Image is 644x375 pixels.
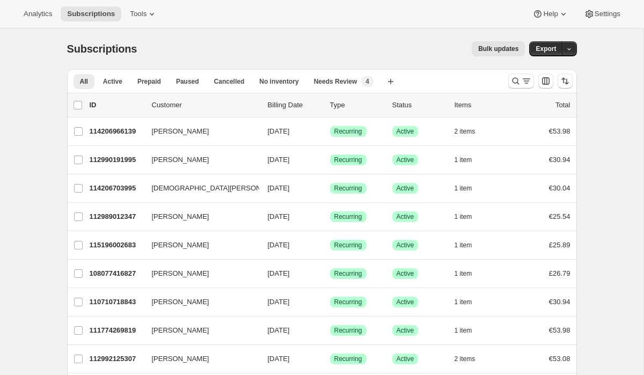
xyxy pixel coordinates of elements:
p: 108077416827 [90,268,143,279]
p: Total [555,100,570,111]
span: Paused [176,77,199,86]
p: Billing Date [268,100,321,111]
span: €53.08 [549,355,570,363]
span: €25.54 [549,212,570,220]
span: €53.98 [549,127,570,135]
span: 4 [365,77,369,86]
span: 1 item [455,184,472,193]
span: Active [397,156,414,164]
button: 1 item [455,152,484,167]
span: Active [397,241,414,249]
div: Items [455,100,508,111]
button: [PERSON_NAME] [145,237,253,254]
span: Help [543,10,558,18]
div: 114206966139[PERSON_NAME][DATE]SuccessRecurringSuccessActive2 items€53.98 [90,124,570,139]
span: [PERSON_NAME] [152,325,209,336]
button: Settings [577,6,627,21]
span: [DATE] [268,326,290,334]
button: [PERSON_NAME] [145,151,253,168]
button: Bulk updates [472,41,525,56]
button: Subscriptions [61,6,121,21]
span: [DATE] [268,355,290,363]
span: Active [397,298,414,306]
span: Recurring [334,241,362,249]
button: Help [526,6,575,21]
p: 110710718843 [90,297,143,307]
p: 112990191995 [90,155,143,165]
button: Sort the results [558,73,573,89]
p: 112989012347 [90,211,143,222]
span: Recurring [334,269,362,278]
div: 112992125307[PERSON_NAME][DATE]SuccessRecurringSuccessActive2 items€53.08 [90,351,570,366]
div: 115196002683[PERSON_NAME][DATE]SuccessRecurringSuccessActive1 item£25.89 [90,238,570,253]
span: 1 item [455,212,472,221]
p: 114206703995 [90,183,143,194]
p: 114206966139 [90,126,143,137]
span: [PERSON_NAME] [152,155,209,165]
span: Settings [595,10,620,18]
span: Active [103,77,122,86]
button: [PERSON_NAME] [145,208,253,225]
span: Bulk updates [478,45,518,53]
span: [DATE] [268,212,290,220]
span: 1 item [455,326,472,335]
span: Active [397,212,414,221]
span: Recurring [334,298,362,306]
div: 110710718843[PERSON_NAME][DATE]SuccessRecurringSuccessActive1 item€30.94 [90,295,570,310]
span: [PERSON_NAME] [152,268,209,279]
button: 1 item [455,181,484,196]
span: [PERSON_NAME] [152,297,209,307]
span: Recurring [334,326,362,335]
button: [DEMOGRAPHIC_DATA][PERSON_NAME] [145,180,253,197]
span: [DATE] [268,269,290,277]
span: 1 item [455,156,472,164]
p: 115196002683 [90,240,143,251]
button: Create new view [382,74,399,89]
span: Active [397,269,414,278]
span: 2 items [455,355,475,363]
span: 1 item [455,298,472,306]
button: 1 item [455,238,484,253]
button: [PERSON_NAME] [145,350,253,367]
span: Subscriptions [67,10,115,18]
span: No inventory [259,77,298,86]
button: Export [529,41,562,56]
p: 111774269819 [90,325,143,336]
span: Recurring [334,127,362,136]
button: 2 items [455,124,487,139]
span: €30.04 [549,184,570,192]
span: Recurring [334,156,362,164]
span: Cancelled [214,77,245,86]
span: Export [536,45,556,53]
button: Customize table column order and visibility [538,73,553,89]
span: Analytics [24,10,52,18]
span: 1 item [455,269,472,278]
span: [DATE] [268,298,290,306]
span: [DATE] [268,156,290,164]
button: [PERSON_NAME] [145,293,253,311]
span: €53.98 [549,326,570,334]
button: 1 item [455,323,484,338]
p: ID [90,100,143,111]
span: [DEMOGRAPHIC_DATA][PERSON_NAME] [152,183,287,194]
button: [PERSON_NAME] [145,322,253,339]
span: Subscriptions [67,43,137,55]
button: Analytics [17,6,58,21]
span: £25.89 [549,241,570,249]
button: 1 item [455,295,484,310]
div: IDCustomerBilling DateTypeStatusItemsTotal [90,100,570,111]
button: Tools [123,6,164,21]
span: Recurring [334,355,362,363]
span: [PERSON_NAME] [152,354,209,364]
div: 112990191995[PERSON_NAME][DATE]SuccessRecurringSuccessActive1 item€30.94 [90,152,570,167]
span: Recurring [334,212,362,221]
span: [DATE] [268,241,290,249]
span: [PERSON_NAME] [152,126,209,137]
span: Prepaid [137,77,161,86]
span: €30.94 [549,298,570,306]
span: Needs Review [314,77,357,86]
button: 1 item [455,209,484,224]
button: Search and filter results [508,73,534,89]
span: Tools [130,10,147,18]
span: [PERSON_NAME] [152,240,209,251]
